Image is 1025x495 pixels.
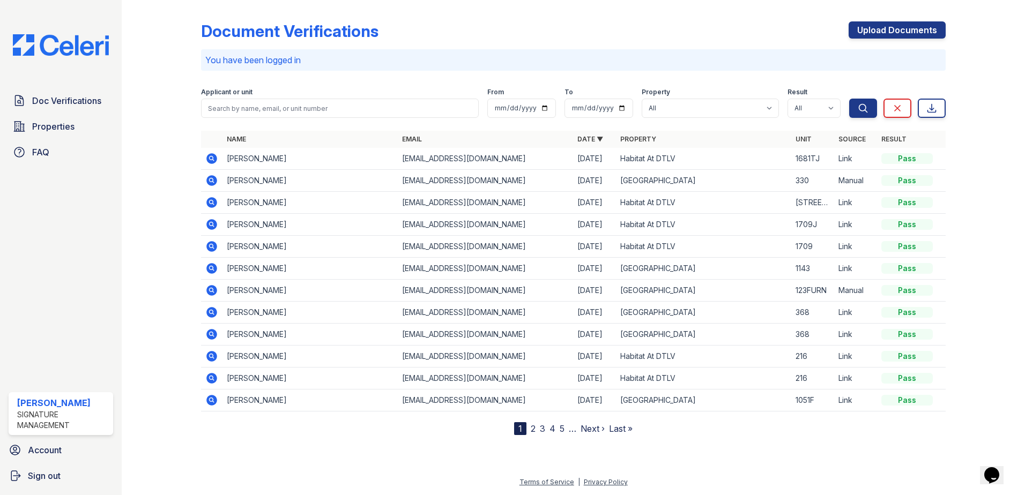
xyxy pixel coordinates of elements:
td: 216 [791,367,834,389]
td: 368 [791,324,834,346]
a: Source [838,135,866,143]
a: Last » [609,423,633,434]
td: 1051F [791,389,834,411]
td: [GEOGRAPHIC_DATA] [616,324,791,346]
div: Pass [881,395,933,406]
td: [PERSON_NAME] [222,280,398,302]
td: [GEOGRAPHIC_DATA] [616,389,791,411]
div: Pass [881,373,933,384]
td: [PERSON_NAME] [222,170,398,192]
div: Pass [881,197,933,208]
td: Link [834,148,877,170]
td: [DATE] [573,302,616,324]
div: Pass [881,263,933,274]
td: [DATE] [573,236,616,258]
td: [PERSON_NAME] [222,389,398,411]
td: Manual [834,170,877,192]
div: Pass [881,219,933,230]
input: Search by name, email, or unit number [201,99,479,118]
td: [DATE] [573,148,616,170]
td: [EMAIL_ADDRESS][DOMAIN_NAME] [398,324,573,346]
td: [DATE] [573,367,616,389]
td: [EMAIL_ADDRESS][DOMAIN_NAME] [398,280,573,302]
td: [PERSON_NAME] [222,236,398,258]
img: CE_Logo_Blue-a8612792a0a2168367f1c8372b55b34899dd931a85d93a1a3d3e32e68fde9ad4.png [4,34,117,56]
td: Link [834,324,877,346]
a: Properties [9,116,113,137]
td: Habitat At DTLV [616,192,791,214]
div: 1 [514,422,526,435]
td: [GEOGRAPHIC_DATA] [616,302,791,324]
td: 216 [791,346,834,367]
span: Properties [32,120,75,133]
td: [EMAIL_ADDRESS][DOMAIN_NAME] [398,367,573,389]
td: [DATE] [573,346,616,367]
a: Account [4,439,117,461]
a: 2 [531,423,536,434]
div: Signature Management [17,409,109,431]
span: Account [28,444,62,456]
td: 330 [791,170,834,192]
td: [GEOGRAPHIC_DATA] [616,258,791,280]
td: [STREET_ADDRESS][PERSON_NAME] [791,192,834,214]
td: 1681TJ [791,148,834,170]
td: [EMAIL_ADDRESS][DOMAIN_NAME] [398,302,573,324]
td: Link [834,346,877,367]
div: Pass [881,153,933,164]
div: | [578,478,580,486]
td: 1709J [791,214,834,236]
td: [PERSON_NAME] [222,148,398,170]
td: Habitat At DTLV [616,367,791,389]
td: Link [834,389,877,411]
td: [EMAIL_ADDRESS][DOMAIN_NAME] [398,148,573,170]
a: Property [620,135,656,143]
td: [PERSON_NAME] [222,367,398,389]
td: [DATE] [573,280,616,302]
td: [EMAIL_ADDRESS][DOMAIN_NAME] [398,214,573,236]
td: [PERSON_NAME] [222,302,398,324]
div: Pass [881,329,933,340]
td: [EMAIL_ADDRESS][DOMAIN_NAME] [398,346,573,367]
div: Document Verifications [201,21,378,41]
div: Pass [881,351,933,362]
td: Habitat At DTLV [616,346,791,367]
td: [PERSON_NAME] [222,214,398,236]
td: [PERSON_NAME] [222,192,398,214]
td: [EMAIL_ADDRESS][DOMAIN_NAME] [398,389,573,411]
div: Pass [881,307,933,318]
a: FAQ [9,141,113,163]
td: 1143 [791,258,834,280]
a: Unit [796,135,812,143]
td: [EMAIL_ADDRESS][DOMAIN_NAME] [398,170,573,192]
label: From [487,88,504,96]
td: Link [834,367,877,389]
button: Sign out [4,465,117,486]
td: [DATE] [573,214,616,236]
td: Link [834,214,877,236]
div: Pass [881,175,933,186]
a: 5 [560,423,565,434]
td: [PERSON_NAME] [222,346,398,367]
td: Link [834,192,877,214]
p: You have been logged in [205,54,941,66]
a: 3 [540,423,545,434]
td: [DATE] [573,170,616,192]
span: FAQ [32,146,49,159]
label: Applicant or unit [201,88,252,96]
span: … [569,422,576,435]
a: Result [881,135,907,143]
td: [EMAIL_ADDRESS][DOMAIN_NAME] [398,258,573,280]
td: [GEOGRAPHIC_DATA] [616,170,791,192]
td: [GEOGRAPHIC_DATA] [616,280,791,302]
div: [PERSON_NAME] [17,396,109,409]
td: 368 [791,302,834,324]
td: Link [834,258,877,280]
a: 4 [549,423,555,434]
span: Sign out [28,469,61,482]
td: [PERSON_NAME] [222,258,398,280]
iframe: chat widget [980,452,1014,484]
a: Next › [581,423,605,434]
td: Habitat At DTLV [616,236,791,258]
td: Habitat At DTLV [616,214,791,236]
td: [EMAIL_ADDRESS][DOMAIN_NAME] [398,236,573,258]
